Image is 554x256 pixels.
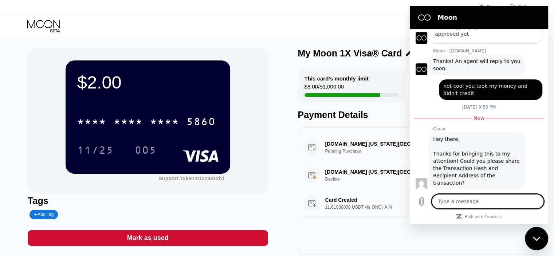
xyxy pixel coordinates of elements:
[34,212,54,217] div: Add Tag
[135,145,157,157] div: 005
[159,176,225,181] div: Support Token:813c9312b1
[186,117,216,129] div: 5860
[28,230,268,246] div: Mark as used
[129,141,162,159] div: 005
[127,234,169,242] div: Mark as used
[410,6,548,224] iframe: Messaging window
[518,5,527,10] div: FAQ
[479,4,501,11] div: EN
[298,48,402,59] div: My Moon 1X Visa® Card
[77,145,114,157] div: 11/25
[159,176,225,181] div: Support Token: 813c9312b1
[298,110,538,120] div: Payment Details
[72,141,119,159] div: 11/25
[501,4,527,11] div: FAQ
[304,83,344,93] div: $8.00 / $1,000.00
[304,75,369,82] div: This card’s monthly limit
[30,210,58,219] div: Add Tag
[77,72,219,92] div: $2.00
[525,227,548,250] iframe: Button to launch messaging window, conversation in progress
[28,196,268,206] div: Tags
[487,5,493,10] div: EN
